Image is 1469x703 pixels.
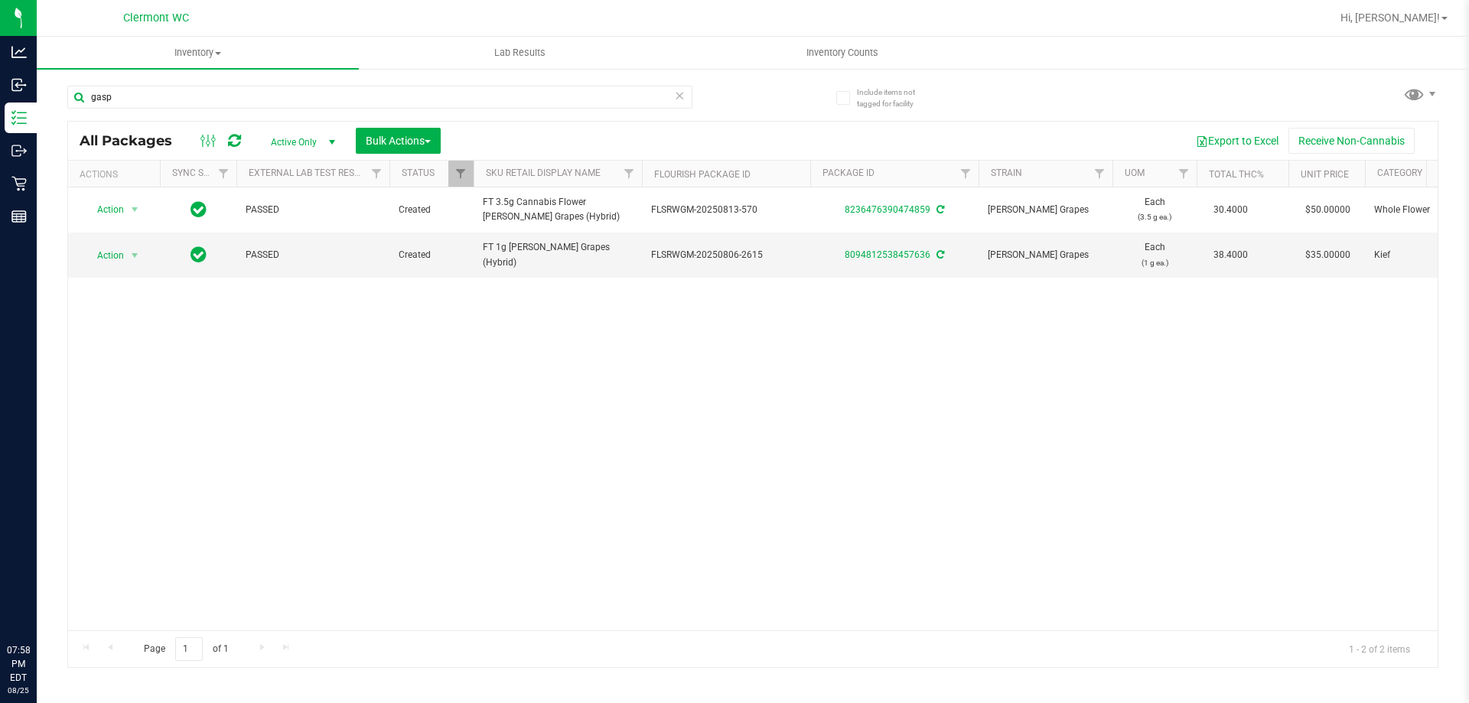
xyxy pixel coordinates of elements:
[37,46,359,60] span: Inventory
[246,203,380,217] span: PASSED
[80,132,187,149] span: All Packages
[857,86,933,109] span: Include items not tagged for facility
[11,44,27,60] inline-svg: Analytics
[246,248,380,262] span: PASSED
[11,110,27,125] inline-svg: Inventory
[483,195,633,224] span: FT 3.5g Cannabis Flower [PERSON_NAME] Grapes (Hybrid)
[822,168,875,178] a: Package ID
[786,46,899,60] span: Inventory Counts
[1298,199,1358,221] span: $50.00000
[681,37,1003,69] a: Inventory Counts
[1125,168,1145,178] a: UOM
[934,249,944,260] span: Sync from Compliance System
[1377,168,1422,178] a: Category
[1122,195,1187,224] span: Each
[845,204,930,215] a: 8236476390474859
[402,168,435,178] a: Status
[845,249,930,260] a: 8094812538457636
[359,37,681,69] a: Lab Results
[7,643,30,685] p: 07:58 PM EDT
[364,161,389,187] a: Filter
[448,161,474,187] a: Filter
[11,209,27,224] inline-svg: Reports
[125,245,145,266] span: select
[83,199,125,220] span: Action
[1337,637,1422,660] span: 1 - 2 of 2 items
[474,46,566,60] span: Lab Results
[399,248,464,262] span: Created
[7,685,30,696] p: 08/25
[191,199,207,220] span: In Sync
[131,637,241,661] span: Page of 1
[1171,161,1197,187] a: Filter
[674,86,685,106] span: Clear
[1122,210,1187,224] p: (3.5 g ea.)
[67,86,692,109] input: Search Package ID, Item Name, SKU, Lot or Part Number...
[1288,128,1415,154] button: Receive Non-Cannabis
[83,245,125,266] span: Action
[37,37,359,69] a: Inventory
[991,168,1022,178] a: Strain
[1298,244,1358,266] span: $35.00000
[486,168,601,178] a: SKU Retail Display Name
[1340,11,1440,24] span: Hi, [PERSON_NAME]!
[125,199,145,220] span: select
[953,161,979,187] a: Filter
[1087,161,1112,187] a: Filter
[988,203,1103,217] span: [PERSON_NAME] Grapes
[80,169,154,180] div: Actions
[366,135,431,147] span: Bulk Actions
[1206,244,1256,266] span: 38.4000
[483,240,633,269] span: FT 1g [PERSON_NAME] Grapes (Hybrid)
[1122,255,1187,270] p: (1 g ea.)
[988,248,1103,262] span: [PERSON_NAME] Grapes
[356,128,441,154] button: Bulk Actions
[651,248,801,262] span: FLSRWGM-20250806-2615
[399,203,464,217] span: Created
[1122,240,1187,269] span: Each
[1186,128,1288,154] button: Export to Excel
[1209,169,1264,180] a: Total THC%
[11,143,27,158] inline-svg: Outbound
[1206,199,1256,221] span: 30.4000
[175,637,203,661] input: 1
[11,77,27,93] inline-svg: Inbound
[172,168,231,178] a: Sync Status
[654,169,751,180] a: Flourish Package ID
[211,161,236,187] a: Filter
[249,168,369,178] a: External Lab Test Result
[617,161,642,187] a: Filter
[934,204,944,215] span: Sync from Compliance System
[191,244,207,265] span: In Sync
[11,176,27,191] inline-svg: Retail
[123,11,189,24] span: Clermont WC
[15,581,61,627] iframe: Resource center
[45,578,64,597] iframe: Resource center unread badge
[651,203,801,217] span: FLSRWGM-20250813-570
[1301,169,1349,180] a: Unit Price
